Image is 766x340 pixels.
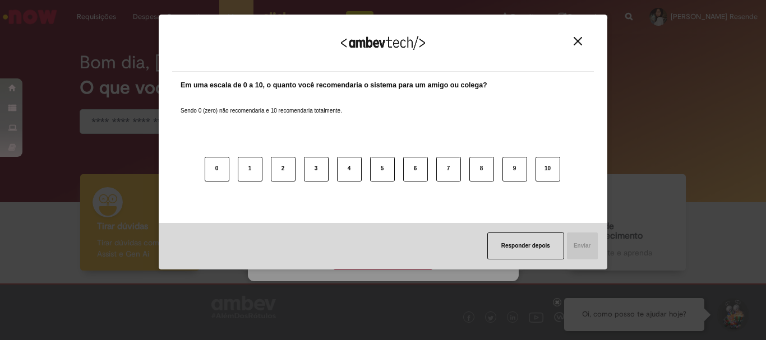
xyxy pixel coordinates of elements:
button: Close [570,36,585,46]
label: Sendo 0 (zero) não recomendaria e 10 recomendaria totalmente. [181,94,342,115]
button: 5 [370,157,395,181]
button: 9 [502,157,527,181]
img: Close [574,37,582,45]
button: Responder depois [487,232,564,259]
button: 10 [536,157,560,181]
button: 0 [205,157,229,181]
button: 6 [403,157,428,181]
label: Em uma escala de 0 a 10, o quanto você recomendaria o sistema para um amigo ou colega? [181,80,487,91]
button: 3 [304,157,329,181]
button: 2 [271,157,296,181]
button: 8 [469,157,494,181]
button: 7 [436,157,461,181]
button: 1 [238,157,262,181]
button: 4 [337,157,362,181]
img: Logo Ambevtech [341,36,425,50]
